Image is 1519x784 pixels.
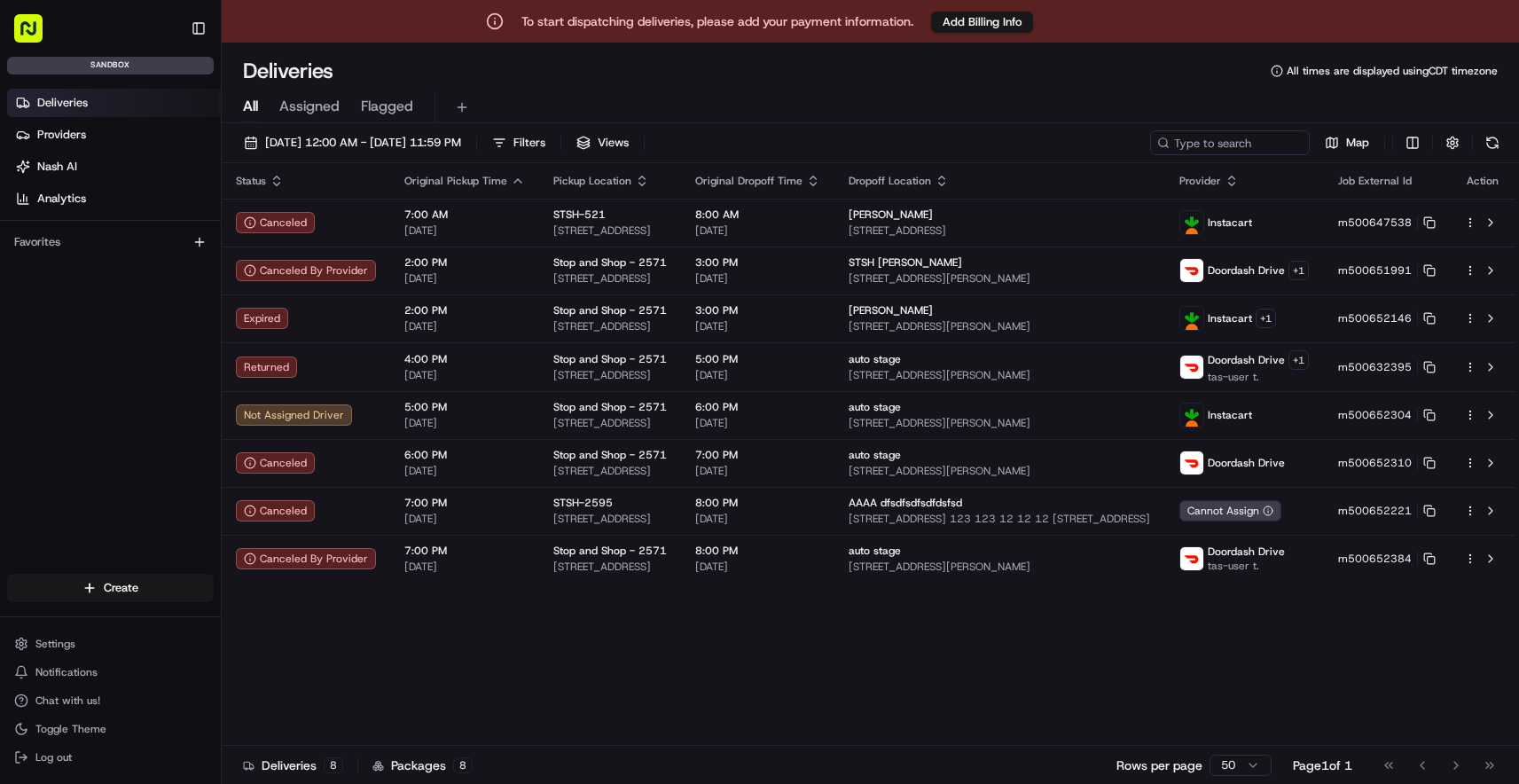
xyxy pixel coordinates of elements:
span: 2:00 PM [404,303,525,318]
span: [PERSON_NAME] [849,208,933,222]
span: Status [236,174,266,188]
span: [STREET_ADDRESS][PERSON_NAME] [849,271,1151,286]
span: [DATE] [404,223,525,238]
span: [DATE] [404,560,525,574]
span: tas-user t. [1208,370,1309,384]
img: doordash_logo_v2.png [1180,547,1203,570]
span: Settings [35,637,75,651]
span: 7:00 PM [404,544,525,558]
span: auto stage [849,544,901,558]
span: [DATE] [695,319,820,333]
span: Doordash Drive [1208,263,1285,278]
button: m500651991 [1338,263,1436,278]
img: instacart_logo.png [1180,404,1203,427]
div: sandbox [7,57,214,74]
button: Toggle Theme [7,717,214,741]
a: Providers [7,121,221,149]
button: Log out [7,745,214,770]
span: m500651991 [1338,263,1412,278]
button: m500652146 [1338,311,1436,325]
span: Job External Id [1338,174,1412,188]
div: Canceled [236,212,315,233]
span: [STREET_ADDRESS] [553,512,667,526]
span: [DATE] [695,512,820,526]
span: [DATE] [695,368,820,382]
button: m500632395 [1338,360,1436,374]
p: To start dispatching deliveries, please add your payment information. [521,12,913,30]
a: Add Billing Info [931,11,1033,33]
span: m500647538 [1338,216,1412,230]
span: [STREET_ADDRESS][PERSON_NAME] [849,319,1151,333]
span: Assigned [279,96,340,117]
button: Canceled [236,500,315,521]
div: Action [1464,174,1501,188]
input: Type to search [1150,130,1310,155]
img: doordash_logo_v2.png [1180,356,1203,379]
span: [DATE] 12:00 AM - [DATE] 11:59 PM [265,135,461,151]
button: m500652221 [1338,504,1436,518]
span: [STREET_ADDRESS] [553,560,667,574]
span: [DATE] [404,271,525,286]
span: auto stage [849,400,901,414]
span: 3:00 PM [695,255,820,270]
span: [DATE] [404,368,525,382]
div: Favorites [7,228,214,256]
span: [DATE] [404,512,525,526]
button: Settings [7,631,214,656]
span: Pickup Location [553,174,631,188]
span: [DATE] [695,271,820,286]
span: [STREET_ADDRESS] [553,368,667,382]
span: Doordash Drive [1208,456,1285,470]
span: 7:00 PM [404,496,525,510]
span: Flagged [361,96,413,117]
button: m500652310 [1338,456,1436,470]
button: Map [1317,130,1377,155]
span: [DATE] [695,223,820,238]
div: Canceled By Provider [236,260,376,281]
span: [STREET_ADDRESS] [553,271,667,286]
span: Provider [1179,174,1221,188]
span: STSH-521 [553,208,606,222]
span: auto stage [849,448,901,462]
span: [STREET_ADDRESS][PERSON_NAME] [849,464,1151,478]
h1: Deliveries [243,57,333,85]
span: [DATE] [404,464,525,478]
span: Doordash Drive [1208,353,1285,367]
span: [DATE] [404,416,525,430]
span: 7:00 AM [404,208,525,222]
img: instacart_logo.png [1180,307,1203,330]
span: [STREET_ADDRESS][PERSON_NAME] [849,416,1151,430]
button: +1 [1256,309,1276,328]
span: Dropoff Location [849,174,931,188]
span: m500652304 [1338,408,1412,422]
span: 5:00 PM [404,400,525,414]
span: [STREET_ADDRESS] [553,319,667,333]
span: Filters [513,135,545,151]
div: Canceled By Provider [236,548,376,569]
button: Canceled [236,452,315,474]
span: Instacart [1208,408,1252,422]
span: [DATE] [404,319,525,333]
span: Instacart [1208,311,1252,325]
button: Refresh [1480,130,1505,155]
span: Chat with us! [35,694,100,708]
span: 4:00 PM [404,352,525,366]
span: 8:00 AM [695,208,820,222]
div: Deliveries [243,757,343,774]
span: m500632395 [1338,360,1412,374]
span: Create [104,580,138,596]
span: Instacart [1208,216,1252,230]
span: Toggle Theme [35,722,106,736]
span: Notifications [35,665,98,679]
span: Stop and Shop - 2571 [553,352,667,366]
div: Cannot Assign [1179,500,1281,521]
img: doordash_logo_v2.png [1180,259,1203,282]
div: 8 [324,757,343,773]
span: 2:00 PM [404,255,525,270]
span: Stop and Shop - 2571 [553,544,667,558]
span: Stop and Shop - 2571 [553,400,667,414]
span: Doordash Drive [1208,545,1285,559]
div: Packages [372,757,473,774]
span: Original Dropoff Time [695,174,803,188]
